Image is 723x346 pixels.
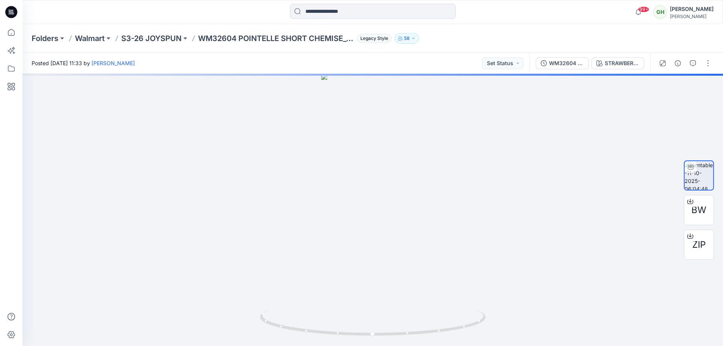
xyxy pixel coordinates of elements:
button: Legacy Style [354,33,392,44]
span: Posted [DATE] 11:33 by [32,59,135,67]
div: GH [653,5,667,19]
span: ZIP [692,238,706,251]
span: Legacy Style [357,34,392,43]
div: [PERSON_NAME] [670,5,714,14]
p: 58 [404,34,410,43]
div: STRAWBERRY PATCH V1 CW4 LT POWDER PUFF BLUE [605,59,639,67]
a: [PERSON_NAME] [92,60,135,66]
p: WM32604 POINTELLE SHORT CHEMISE_COLORWAY_REV2 [198,33,354,44]
div: [PERSON_NAME] [670,14,714,19]
a: Walmart [75,33,105,44]
button: WM32604 POINTELLE SHORT CHEMISE_COLORWAY_REV2 [536,57,589,69]
span: 99+ [638,6,649,12]
div: WM32604 POINTELLE SHORT CHEMISE_COLORWAY_REV2 [549,59,584,67]
img: turntable-11-10-2025-06:04:48 [685,161,713,190]
a: S3-26 JOYSPUN [121,33,182,44]
button: 58 [395,33,419,44]
button: Details [672,57,684,69]
span: BW [691,203,706,217]
button: STRAWBERRY PATCH V1 CW4 LT POWDER PUFF BLUE [592,57,644,69]
a: Folders [32,33,58,44]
